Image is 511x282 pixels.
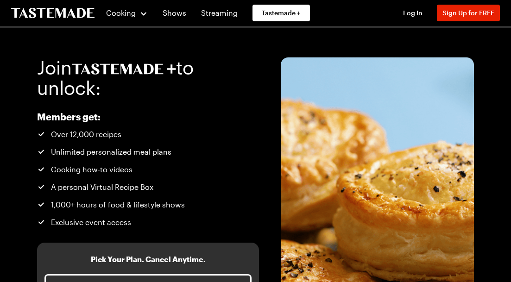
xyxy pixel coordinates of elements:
[394,8,431,18] button: Log In
[51,199,185,210] span: 1,000+ hours of food & lifestyle shows
[11,8,95,19] a: To Tastemade Home Page
[442,9,494,17] span: Sign Up for FREE
[51,146,171,157] span: Unlimited personalized meal plans
[252,5,310,21] a: Tastemade +
[106,8,136,17] span: Cooking
[262,8,301,18] span: Tastemade +
[51,164,132,175] span: Cooking how-to videos
[106,2,148,24] button: Cooking
[403,9,423,17] span: Log In
[51,182,153,193] span: A personal Virtual Recipe Box
[91,254,206,265] h3: Pick Your Plan. Cancel Anytime.
[51,217,131,228] span: Exclusive event access
[37,111,245,122] h2: Members get:
[437,5,500,21] button: Sign Up for FREE
[37,129,245,228] ul: Tastemade+ Annual subscription benefits
[37,57,259,98] h1: Join to unlock:
[51,129,121,140] span: Over 12,000 recipes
